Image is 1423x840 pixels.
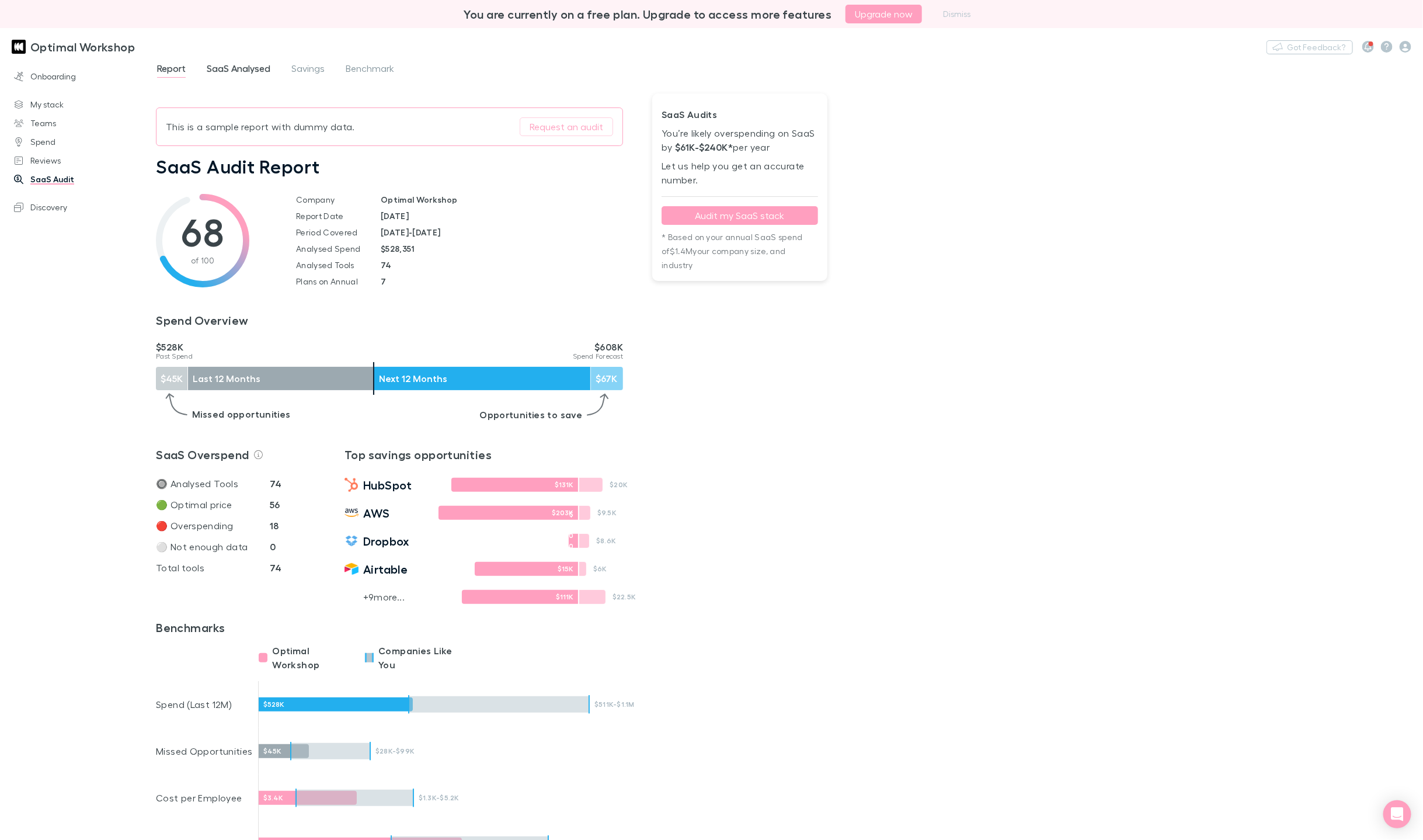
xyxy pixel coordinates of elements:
[156,211,249,252] h1: 68
[2,170,154,189] a: SaaS Audit
[156,477,270,491] p: 🔘 Analysed Tools
[381,227,440,237] strong: [DATE] - [DATE]
[374,367,591,390] div: Next 12 Months
[363,534,409,548] span: Dropbox
[846,5,922,23] button: Upgrade now
[662,126,818,154] p: You’re likely overspending on SaaS by per year
[345,478,359,492] img: HubSpot's Logo
[593,565,607,572] p: $6K
[270,520,279,532] strong: 18
[5,33,142,61] a: Optimal Workshop
[156,697,258,711] p: Spend (Last 12M)
[662,159,818,187] p: Let us help you get an accurate number.
[2,133,154,151] a: Spend
[475,562,578,576] div: $15K
[287,241,371,257] td: Analysed Spend
[1267,40,1353,54] button: Got Feedback?
[287,224,371,241] td: Period Covered
[936,7,977,21] button: Dismiss
[381,195,457,204] strong: Optimal Workshop
[381,276,386,286] strong: 7
[12,40,26,54] img: Optimal Workshop's Logo
[610,481,628,488] p: $20K
[464,7,832,21] h3: You are currently on a free plan. Upgrade to access more features
[419,794,469,801] p: $1.3K - $5.2K
[363,562,408,576] span: Airtable
[259,697,413,711] div: $528K
[156,791,258,805] p: Cost per Employee
[597,509,617,516] p: $9.5K
[363,478,412,492] span: HubSpot
[188,367,373,390] div: Last 12 Months
[2,67,154,86] a: Onboarding
[30,40,135,54] h3: Optimal Workshop
[569,534,578,548] div: $500.6
[381,260,392,270] strong: 74
[675,141,733,153] strong: $61K - $240K *
[381,211,409,221] strong: [DATE]
[596,537,616,544] p: $8.6K
[166,120,355,134] p: This is a sample report with dummy data.
[291,63,325,78] span: Savings
[287,257,371,273] td: Analysed Tools
[156,447,312,461] h3: SaaS Overspend
[613,593,636,601] p: $22.5K
[165,391,187,419] img: Left arrow
[363,590,405,604] p: + 9 more...
[287,273,371,290] td: Plans on Annual
[207,63,270,78] span: SaaS Analysed
[662,206,818,225] button: Audit my SaaS stack
[381,244,415,254] strong: $528,351
[2,95,154,114] a: My stack
[287,192,371,208] td: Company
[573,346,623,348] p: $608K
[270,478,282,490] strong: 74
[270,562,282,574] strong: 74
[345,534,359,548] img: Dropbox's Logo
[156,498,270,512] p: 🟢 Optimal price
[259,744,309,758] div: $45K
[345,562,359,576] img: Airtable's Logo
[157,63,186,78] span: Report
[156,352,193,360] span: Past Spend
[462,590,578,604] div: $111K
[345,478,432,492] a: HubSpot
[156,744,258,758] p: Missed Opportunities
[479,411,582,419] p: Opportunities to save
[346,63,394,78] span: Benchmark
[345,534,432,548] a: Dropbox
[439,506,578,520] div: $203K
[662,109,717,120] strong: SaaS Audits
[287,208,371,224] td: Report Date
[1383,800,1411,828] div: Open Intercom Messenger
[345,506,432,520] a: AWS
[451,478,578,492] div: $131K
[156,313,623,327] h3: Spend Overview
[345,562,432,576] a: Airtable
[156,367,188,390] div: $45K
[345,447,614,461] a: Top savings opportunities
[2,198,154,217] a: Discovery
[345,506,359,520] img: Amazon Web Services's Logo
[591,367,623,390] div: $67K
[270,541,276,553] strong: 0
[156,519,270,533] p: 🔴 Overspending
[378,645,452,671] strong: Companies Like You
[363,506,389,520] span: AWS
[191,255,215,265] span: of 100
[2,151,154,170] a: Reviews
[259,791,357,805] div: $3.4K
[594,701,645,708] p: $511K - $1.1M
[156,346,193,348] p: $528K
[2,114,154,133] a: Teams
[375,748,426,755] p: $28K - $99K
[270,499,280,511] strong: 56
[192,411,290,419] p: Missed opportunities
[156,155,623,178] h1: SaaS Audit Report
[573,352,623,360] span: Spend Forecast
[156,561,270,575] p: Total tools
[156,620,467,634] a: Benchmarks
[662,232,803,270] span: * Based on your annual SaaS spend of $1.4M your company size, and industry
